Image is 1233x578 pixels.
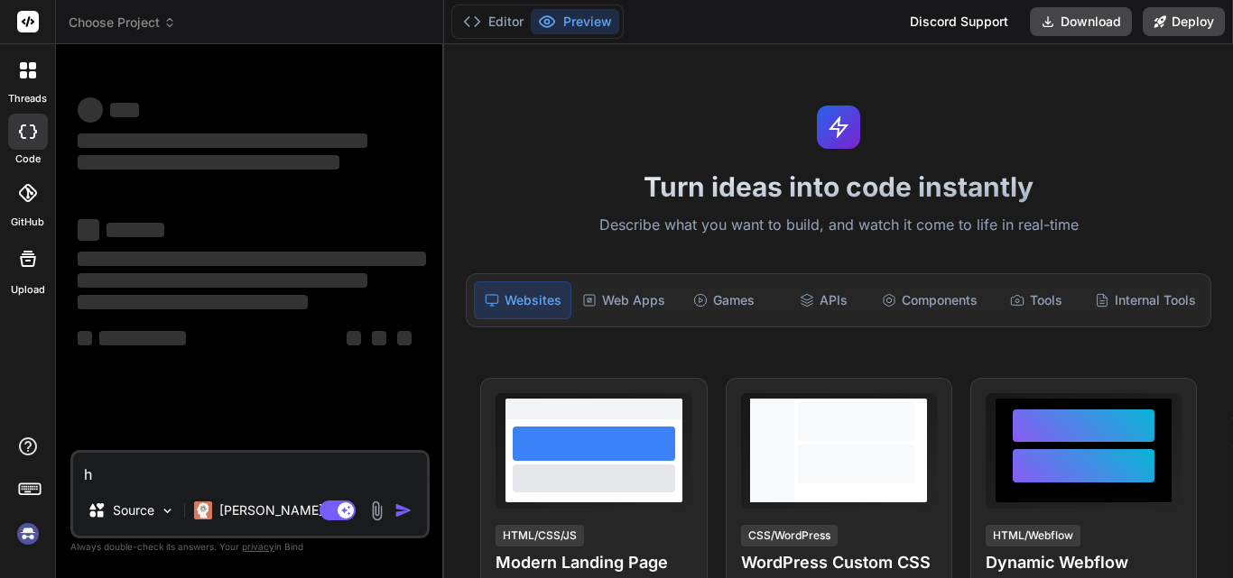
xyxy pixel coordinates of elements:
[194,501,212,519] img: Claude 4 Sonnet
[394,501,413,519] img: icon
[70,538,430,555] p: Always double-check its answers. Your in Bind
[455,214,1222,237] p: Describe what you want to build, and watch it come to life in real-time
[988,281,1084,319] div: Tools
[11,215,44,230] label: GitHub
[496,550,691,575] h4: Modern Landing Page
[496,525,584,546] div: HTML/CSS/JS
[13,518,43,549] img: signin
[99,331,186,345] span: ‌
[78,273,367,288] span: ‌
[986,525,1080,546] div: HTML/Webflow
[78,97,103,123] span: ‌
[372,331,386,345] span: ‌
[741,525,838,546] div: CSS/WordPress
[107,223,164,237] span: ‌
[676,281,772,319] div: Games
[8,91,47,106] label: threads
[474,281,571,319] div: Websites
[69,14,176,32] span: Choose Project
[875,281,985,319] div: Components
[110,103,139,117] span: ‌
[219,501,354,519] p: [PERSON_NAME] 4 S..
[113,501,154,519] p: Source
[397,331,412,345] span: ‌
[531,9,619,34] button: Preview
[78,295,308,309] span: ‌
[1088,281,1203,319] div: Internal Tools
[11,282,45,298] label: Upload
[899,7,1019,36] div: Discord Support
[242,541,274,552] span: privacy
[73,453,427,485] textarea: h
[1030,7,1132,36] button: Download
[1143,7,1225,36] button: Deploy
[575,281,672,319] div: Web Apps
[456,9,531,34] button: Editor
[78,155,339,170] span: ‌
[78,219,99,241] span: ‌
[775,281,871,319] div: APIs
[455,170,1222,203] h1: Turn ideas into code instantly
[15,151,41,167] label: code
[78,133,367,148] span: ‌
[78,331,92,345] span: ‌
[78,252,426,266] span: ‌
[741,550,937,575] h4: WordPress Custom CSS
[366,500,387,521] img: attachment
[347,331,361,345] span: ‌
[160,503,175,518] img: Pick Models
